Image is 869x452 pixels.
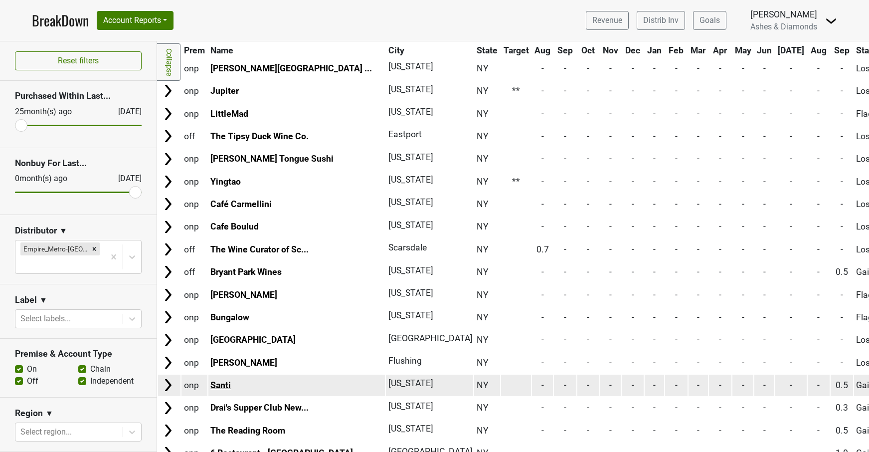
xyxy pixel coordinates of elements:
[15,106,94,118] div: 25 month(s) ago
[653,335,656,345] span: -
[609,63,612,73] span: -
[675,86,678,96] span: -
[763,109,766,119] span: -
[719,312,721,322] span: -
[825,15,837,27] img: Dropdown Menu
[763,244,766,254] span: -
[719,199,721,209] span: -
[161,220,175,234] img: Arrow right
[817,154,820,164] span: -
[158,41,180,59] th: &nbsp;: activate to sort column ascending
[742,222,744,231] span: -
[609,177,612,187] span: -
[587,199,589,209] span: -
[675,63,678,73] span: -
[564,109,566,119] span: -
[697,177,699,187] span: -
[15,408,43,419] h3: Region
[697,131,699,141] span: -
[790,267,792,277] span: -
[653,244,656,254] span: -
[653,86,656,96] span: -
[97,11,174,30] button: Account Reports
[609,199,612,209] span: -
[181,306,207,328] td: onp
[388,175,433,185] span: [US_STATE]
[675,290,678,300] span: -
[181,329,207,351] td: onp
[39,294,47,306] span: ▼
[742,131,744,141] span: -
[697,199,699,209] span: -
[831,41,853,59] th: Sep: activate to sort column ascending
[564,222,566,231] span: -
[817,222,820,231] span: -
[653,290,656,300] span: -
[161,287,175,302] img: Arrow right
[675,222,678,231] span: -
[841,109,843,119] span: -
[477,290,489,300] span: NY
[817,312,820,322] span: -
[817,131,820,141] span: -
[161,401,175,416] img: Arrow right
[477,312,489,322] span: NY
[697,86,699,96] span: -
[675,109,678,119] span: -
[564,290,566,300] span: -
[388,310,433,320] span: [US_STATE]
[20,242,89,255] div: Empire_Metro-[GEOGRAPHIC_DATA]
[15,91,142,101] h3: Purchased Within Last...
[697,267,699,277] span: -
[697,290,699,300] span: -
[477,267,489,277] span: NY
[645,41,664,59] th: Jan: activate to sort column ascending
[763,222,766,231] span: -
[790,63,792,73] span: -
[841,177,843,187] span: -
[181,216,207,237] td: onp
[587,335,589,345] span: -
[541,222,544,231] span: -
[210,290,277,300] a: [PERSON_NAME]
[564,199,566,209] span: -
[541,63,544,73] span: -
[210,335,296,345] a: [GEOGRAPHIC_DATA]
[790,109,792,119] span: -
[587,267,589,277] span: -
[541,131,544,141] span: -
[632,290,634,300] span: -
[763,63,766,73] span: -
[208,41,385,59] th: Name: activate to sort column ascending
[609,86,612,96] span: -
[742,177,744,187] span: -
[790,199,792,209] span: -
[388,61,433,71] span: [US_STATE]
[841,199,843,209] span: -
[27,363,37,375] label: On
[808,41,830,59] th: Aug: activate to sort column ascending
[790,154,792,164] span: -
[742,290,744,300] span: -
[836,267,848,277] span: 0.5
[719,154,721,164] span: -
[719,267,721,277] span: -
[675,154,678,164] span: -
[210,267,282,277] a: Bryant Park Wines
[564,86,566,96] span: -
[541,177,544,187] span: -
[719,109,721,119] span: -
[763,199,766,209] span: -
[586,11,629,30] a: Revenue
[817,267,820,277] span: -
[675,199,678,209] span: -
[742,86,744,96] span: -
[554,41,576,59] th: Sep: activate to sort column ascending
[541,109,544,119] span: -
[564,177,566,187] span: -
[541,154,544,164] span: -
[754,41,774,59] th: Jun: activate to sort column ascending
[564,63,566,73] span: -
[841,290,843,300] span: -
[632,154,634,164] span: -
